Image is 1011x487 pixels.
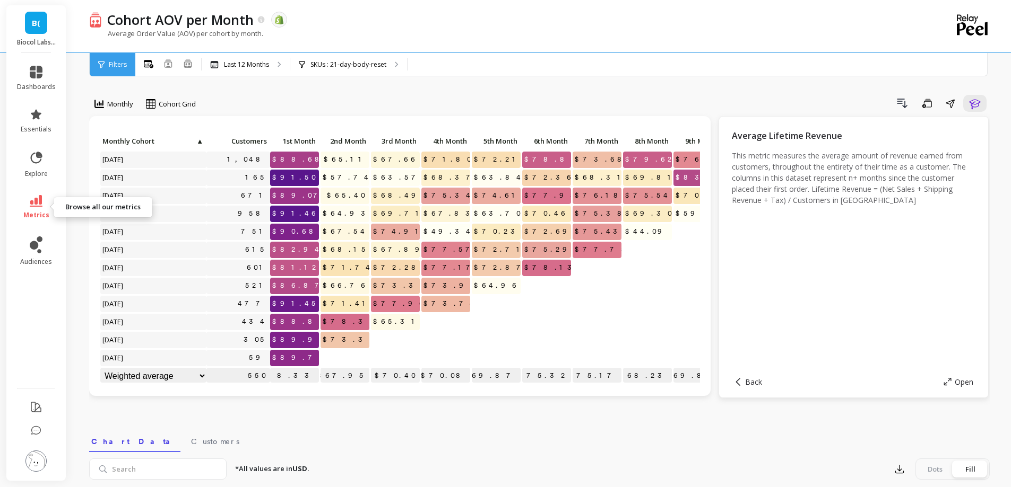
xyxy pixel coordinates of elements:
span: Back [745,377,762,387]
p: 4th Month [421,134,470,148]
span: $83.01 [673,170,728,185]
a: 671 [239,188,270,203]
span: $77.98 [522,188,585,203]
div: Toggle SortBy [421,134,471,150]
span: Monthly Cohort [102,137,195,145]
span: $69.81 [623,170,679,185]
span: $77.78 [573,242,635,258]
div: Toggle SortBy [673,134,723,150]
p: 5th Month [472,134,521,148]
p: 1st Month [270,134,319,148]
span: $73.38 [371,278,434,294]
span: $59.28 [673,206,728,222]
p: 7th Month [573,134,621,148]
p: $68.23 [623,368,672,384]
span: Monthly [107,99,133,109]
p: Cohort AOV per Month [107,11,254,29]
span: $63.84 [472,170,526,185]
span: $75.38 [573,206,632,222]
span: 7th Month [575,137,618,145]
span: [DATE] [100,278,126,294]
span: $72.36 [522,170,577,185]
span: $88.85 [270,314,329,330]
a: 477 [236,296,270,312]
span: 4th Month [424,137,467,145]
span: $88.68 [270,152,329,167]
span: explore [25,170,48,178]
span: $73.68 [573,152,632,167]
span: $91.46 [270,206,322,222]
p: Average Order Value (AOV) per cohort by month. [89,29,263,38]
span: $89.07 [270,188,327,203]
input: Search [89,458,227,480]
strong: USD. [292,464,309,473]
span: $89.90 [270,332,327,348]
span: $69.30 [623,206,676,222]
span: 3rd Month [373,137,417,145]
span: $77.17 [421,260,480,276]
div: Toggle SortBy [320,134,370,150]
span: $70.63 [673,188,727,203]
p: Last 12 Months [224,60,269,69]
p: $75.32 [522,368,571,384]
a: 1,048 [225,152,270,167]
span: $72.69 [522,224,577,240]
span: 5th Month [474,137,517,145]
span: [DATE] [100,260,126,276]
div: Toggle SortBy [206,134,256,150]
a: 615 [243,242,270,258]
div: Fill [953,461,988,477]
span: [DATE] [100,242,126,258]
span: [DATE] [100,332,126,348]
p: $69.87 [472,368,521,384]
span: $49.34 [421,224,476,240]
div: Toggle SortBy [370,134,421,150]
span: Filters [109,60,127,69]
span: $44.09 [623,224,672,240]
span: $67.54 [321,224,370,240]
a: 434 [240,314,270,330]
p: SKUs : 21-day-body-reset [310,60,386,69]
a: 59 [247,350,270,366]
button: Back [734,377,762,387]
span: [DATE] [100,350,126,366]
span: $75.54 [623,188,673,203]
img: api.shopify.svg [274,15,284,24]
span: $66.76 [321,278,371,294]
div: Toggle SortBy [270,134,320,150]
span: $75.29 [522,242,577,258]
span: $89.78 [270,350,333,366]
a: 521 [243,278,270,294]
span: [DATE] [100,152,126,167]
p: 8th Month [623,134,672,148]
span: $76.88 [673,152,732,167]
button: Open [944,377,973,387]
span: $63.57 [371,170,426,185]
span: $72.87 [472,260,531,276]
span: $63.70 [472,206,525,222]
span: $70.23 [472,224,525,240]
span: $68.37 [421,170,480,185]
p: 3rd Month [371,134,420,148]
span: Chart Data [91,436,178,447]
span: 6th Month [524,137,568,145]
p: $70.08 [421,368,470,384]
span: $78.13 [522,260,582,276]
span: 9th Month [676,137,719,145]
span: [DATE] [100,206,126,222]
span: Cohort Grid [159,99,196,109]
span: $71.80 [421,152,476,167]
a: 958 [236,206,270,222]
span: $76.18 [573,188,628,203]
span: $78.34 [321,314,379,330]
span: [DATE] [100,224,126,240]
a: 601 [245,260,270,276]
span: $65.31 [371,314,422,330]
p: Monthly Cohort [100,134,206,148]
div: Toggle SortBy [572,134,623,150]
span: $82.94 [270,242,325,258]
p: Biocol Labs (US) [17,38,56,47]
nav: Tabs [89,428,990,452]
img: profile picture [25,450,47,472]
span: $77.96 [371,296,429,312]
